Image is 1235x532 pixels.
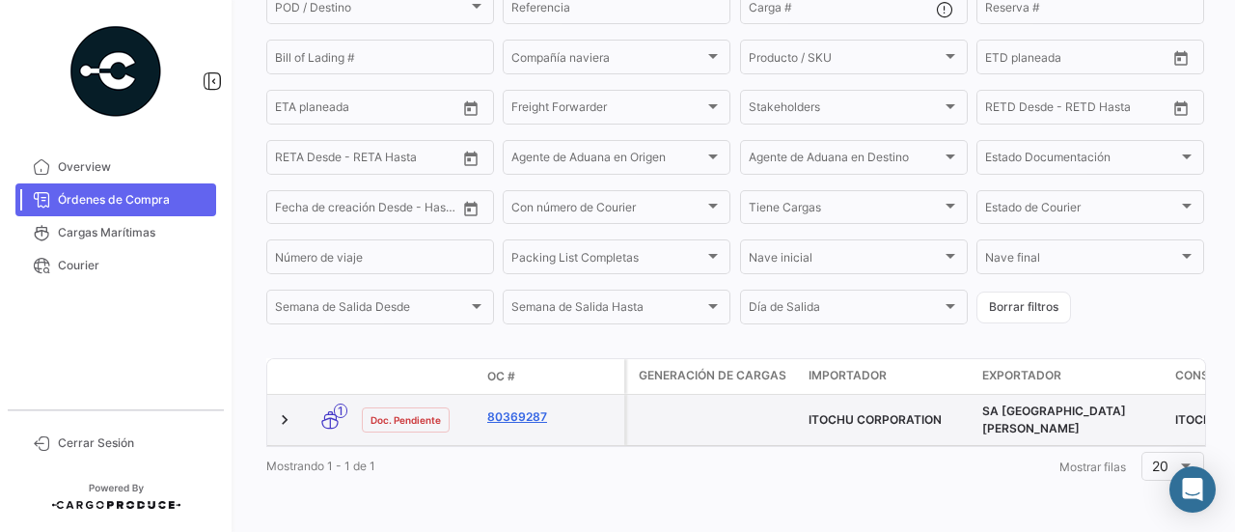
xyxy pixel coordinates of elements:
span: Agente de Aduana en Destino [749,154,942,167]
span: Con número de Courier [511,204,704,217]
span: Semana de Salida Desde [275,303,468,317]
span: Tiene Cargas [749,204,942,217]
span: 1 [334,404,347,418]
img: powered-by.png [68,23,164,120]
datatable-header-cell: OC # [480,360,624,393]
span: POD / Destino [275,4,468,17]
input: Desde [985,53,1020,67]
datatable-header-cell: Importador [801,359,974,394]
span: Semana de Salida Hasta [511,303,704,317]
span: Mostrando 1 - 1 de 1 [266,459,375,473]
span: Generación de cargas [639,367,786,384]
span: Nave inicial [749,254,942,267]
span: Exportador [982,367,1061,384]
span: Estado Documentación [985,154,1178,167]
span: Cargas Marítimas [58,224,208,241]
input: Hasta [1033,53,1120,67]
a: Courier [15,249,216,282]
button: Open calendar [456,94,485,123]
span: Overview [58,158,208,176]
datatable-header-cell: Estado Doc. [354,369,480,384]
span: Importador [809,367,887,384]
button: Open calendar [456,194,485,223]
a: Overview [15,151,216,183]
button: Open calendar [1166,94,1195,123]
span: Nave final [985,254,1178,267]
span: Packing List Completas [511,254,704,267]
span: Órdenes de Compra [58,191,208,209]
input: Desde [275,204,310,217]
button: Open calendar [1166,43,1195,72]
span: Día de Salida [749,303,942,317]
a: Cargas Marítimas [15,216,216,249]
datatable-header-cell: Generación de cargas [627,359,801,394]
span: Producto / SKU [749,53,942,67]
input: Hasta [323,154,410,167]
button: Open calendar [456,144,485,173]
input: Hasta [323,204,410,217]
span: OC # [487,368,515,385]
span: Agente de Aduana en Origen [511,154,704,167]
span: 20 [1152,458,1168,474]
span: Courier [58,257,208,274]
button: Borrar filtros [976,292,1071,323]
span: Estado de Courier [985,204,1178,217]
span: SA SAN MIGUEL [982,404,1126,435]
input: Desde [985,103,1020,117]
span: Compañía naviera [511,53,704,67]
datatable-header-cell: Modo de Transporte [306,369,354,384]
div: Abrir Intercom Messenger [1169,466,1216,513]
input: Hasta [323,103,410,117]
a: Órdenes de Compra [15,183,216,216]
span: ITOCHU CORPORATION [809,412,942,427]
span: Freight Forwarder [511,103,704,117]
datatable-header-cell: Exportador [974,359,1167,394]
span: Cerrar Sesión [58,434,208,452]
span: Stakeholders [749,103,942,117]
input: Desde [275,154,310,167]
span: Mostrar filas [1059,460,1126,474]
a: Expand/Collapse Row [275,410,294,430]
span: Doc. Pendiente [370,412,441,428]
input: Desde [275,103,310,117]
input: Hasta [1033,103,1120,117]
a: 80369287 [487,408,617,426]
